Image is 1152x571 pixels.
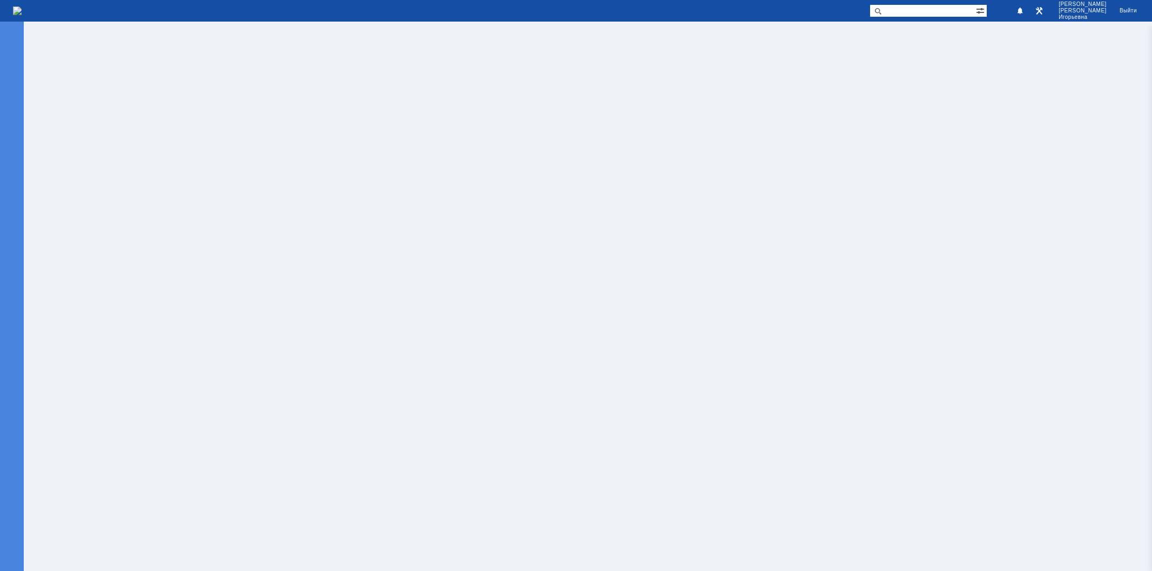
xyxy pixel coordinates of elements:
[13,6,22,15] img: logo
[1059,8,1107,14] span: [PERSON_NAME]
[976,5,987,15] span: Расширенный поиск
[1059,1,1107,8] span: [PERSON_NAME]
[13,6,22,15] a: Перейти на домашнюю страницу
[1033,4,1046,17] a: Перейти в интерфейс администратора
[1059,14,1107,21] span: Игорьевна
